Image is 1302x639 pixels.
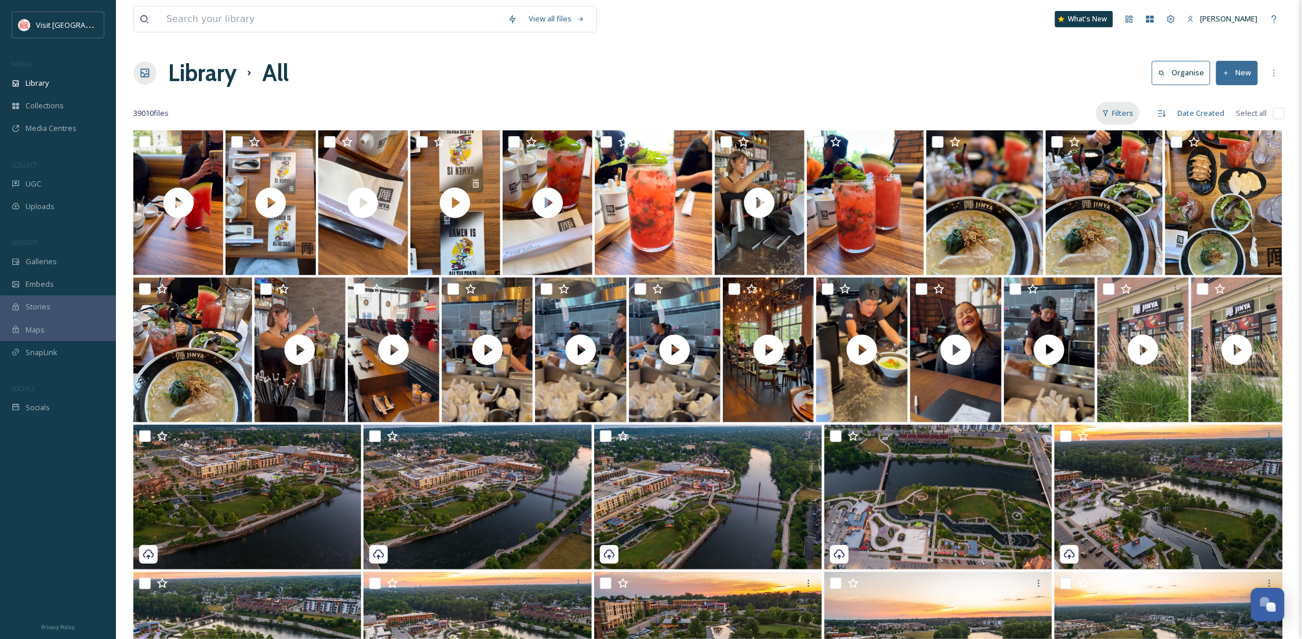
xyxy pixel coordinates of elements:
[595,130,712,275] img: IMG_4359.jpeg
[133,277,252,422] img: IMG_4363.jpeg
[26,123,77,134] span: Media Centres
[410,130,500,275] img: thumbnail
[723,277,814,422] img: thumbnail
[41,623,75,631] span: Privacy Policy
[594,425,822,569] img: Mishawaka Riverwalk Aerial 09.jpg
[824,425,1052,569] img: Mishawaka Riverwalk Aerial 08.jpg
[1236,108,1267,119] span: Select all
[26,279,54,290] span: Embeds
[262,56,289,90] h1: All
[1055,11,1113,27] a: What's New
[1096,102,1140,125] div: Filters
[26,178,41,189] span: UGC
[1216,61,1258,85] button: New
[26,201,54,212] span: Uploads
[348,277,439,422] img: thumbnail
[254,277,346,422] img: thumbnail
[26,100,64,111] span: Collections
[1191,277,1283,422] img: thumbnail
[226,130,315,275] img: thumbnail
[12,160,37,169] span: COLLECT
[1201,13,1258,24] span: [PERSON_NAME]
[36,19,126,30] span: Visit [GEOGRAPHIC_DATA]
[629,277,721,422] img: thumbnail
[442,277,533,422] img: thumbnail
[26,78,49,89] span: Library
[363,425,591,569] img: Mishawaka Riverwalk Aerial 10.jpg
[1172,102,1231,125] div: Date Created
[1097,277,1189,422] img: thumbnail
[26,402,50,413] span: Socials
[1054,425,1282,569] img: Mishawaka Riverwalk Aerial 07.jpg
[168,56,237,90] a: Library
[715,130,805,275] img: thumbnail
[1004,277,1096,422] img: thumbnail
[26,347,57,358] span: SnapLink
[816,277,908,422] img: thumbnail
[807,130,924,275] img: IMG_4360.jpeg
[161,6,502,32] input: Search your library
[41,619,75,633] a: Privacy Policy
[1181,8,1264,30] a: [PERSON_NAME]
[318,130,408,275] img: thumbnail
[133,130,223,275] img: thumbnail
[133,425,361,569] img: Mishawaka Riverwalk Aerial 11.jpg
[133,108,169,119] span: 39010 file s
[26,324,45,335] span: Maps
[1046,130,1163,275] img: IMG_4362.jpeg
[1251,588,1285,622] button: Open Chat
[26,301,50,312] span: Stories
[12,384,35,393] span: SOCIALS
[1152,61,1210,85] button: Organise
[12,60,32,68] span: MEDIA
[12,238,38,247] span: WIDGETS
[503,130,592,275] img: thumbnail
[910,277,1002,422] img: thumbnail
[19,19,30,31] img: vsbm-stackedMISH_CMYKlogo2017.jpg
[26,256,57,267] span: Galleries
[1152,61,1216,85] a: Organise
[926,130,1043,275] img: IMG_4361.jpeg
[1165,130,1282,275] img: IMG_4364.jpeg
[535,277,627,422] img: thumbnail
[523,8,591,30] a: View all files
